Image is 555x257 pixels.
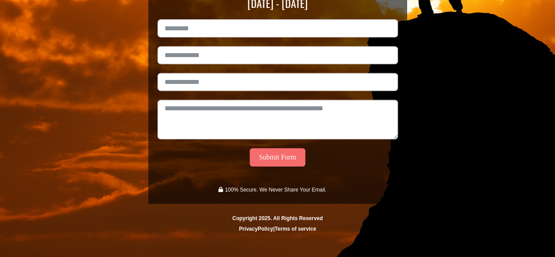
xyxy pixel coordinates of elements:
[250,148,305,167] button: Submit Form
[239,226,316,232] strong: |
[275,226,316,232] a: Terms of service
[225,185,326,195] p: 100% Secure. We Never Share Your Email.
[232,215,322,221] span: Copyright 2025. All Rights Reserved
[239,226,273,232] a: PrivacyPolicy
